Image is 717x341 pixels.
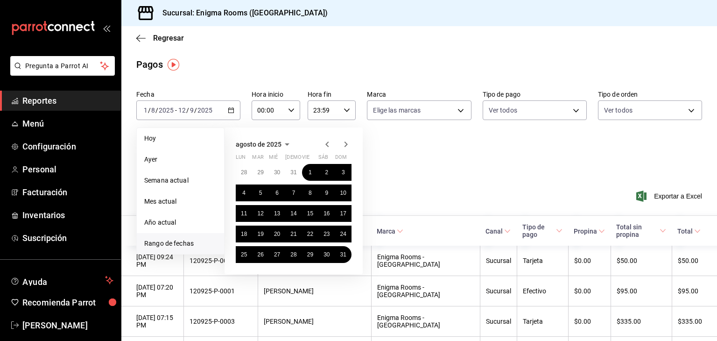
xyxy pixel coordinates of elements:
[190,107,194,114] input: --
[325,169,328,176] abbr: 2 de agosto de 2025
[309,169,312,176] abbr: 1 de agosto de 2025
[325,190,328,196] abbr: 9 de agosto de 2025
[197,107,213,114] input: ----
[485,227,511,235] span: Canal
[136,284,178,298] div: [DATE] 07:20 PM
[190,287,252,295] div: 120925-P-0001
[148,107,151,114] span: /
[285,246,302,263] button: 28 de agosto de 2025
[486,287,511,295] div: Sucursal
[236,185,252,201] button: 4 de agosto de 2025
[242,190,246,196] abbr: 4 de agosto de 2025
[335,226,351,242] button: 24 de agosto de 2025
[340,231,346,237] abbr: 24 de agosto de 2025
[335,205,351,222] button: 17 de agosto de 2025
[678,287,702,295] div: $95.00
[523,318,562,325] div: Tarjeta
[168,59,179,71] button: Tooltip marker
[318,246,335,263] button: 30 de agosto de 2025
[340,190,346,196] abbr: 10 de agosto de 2025
[190,257,252,264] div: 120925-P-0005
[274,169,280,176] abbr: 30 de julio de 2025
[309,190,312,196] abbr: 8 de agosto de 2025
[340,251,346,258] abbr: 31 de agosto de 2025
[574,257,605,264] div: $0.00
[264,287,366,295] div: [PERSON_NAME]
[252,226,268,242] button: 19 de agosto de 2025
[144,176,217,185] span: Semana actual
[318,154,328,164] abbr: sábado
[25,61,100,71] span: Pregunta a Parrot AI
[302,185,318,201] button: 8 de agosto de 2025
[136,314,178,329] div: [DATE] 07:15 PM
[308,91,356,98] label: Hora fin
[616,223,666,238] span: Total sin propina
[144,218,217,227] span: Año actual
[285,185,302,201] button: 7 de agosto de 2025
[302,154,309,164] abbr: viernes
[486,257,511,264] div: Sucursal
[377,253,474,268] div: Enigma Rooms - [GEOGRAPHIC_DATA]
[257,210,263,217] abbr: 12 de agosto de 2025
[598,91,702,98] label: Tipo de orden
[143,107,148,114] input: --
[257,231,263,237] abbr: 19 de agosto de 2025
[7,68,115,78] a: Pregunta a Parrot AI
[367,91,471,98] label: Marca
[290,169,296,176] abbr: 31 de julio de 2025
[241,210,247,217] abbr: 11 de agosto de 2025
[377,314,474,329] div: Enigma Rooms - [GEOGRAPHIC_DATA]
[22,275,101,286] span: Ayuda
[22,140,113,153] span: Configuración
[155,107,158,114] span: /
[155,7,328,19] h3: Sucursal: Enigma Rooms ([GEOGRAPHIC_DATA])
[22,186,113,199] span: Facturación
[158,107,174,114] input: ----
[274,231,280,237] abbr: 20 de agosto de 2025
[194,107,197,114] span: /
[340,210,346,217] abbr: 17 de agosto de 2025
[486,318,511,325] div: Sucursal
[175,107,177,114] span: -
[318,185,335,201] button: 9 de agosto de 2025
[617,257,666,264] div: $50.00
[523,287,562,295] div: Efectivo
[269,154,278,164] abbr: miércoles
[259,190,262,196] abbr: 5 de agosto de 2025
[269,164,285,181] button: 30 de julio de 2025
[22,319,113,332] span: [PERSON_NAME]
[236,164,252,181] button: 28 de julio de 2025
[269,205,285,222] button: 13 de agosto de 2025
[252,154,263,164] abbr: martes
[236,246,252,263] button: 25 de agosto de 2025
[236,226,252,242] button: 18 de agosto de 2025
[323,231,330,237] abbr: 23 de agosto de 2025
[335,185,351,201] button: 10 de agosto de 2025
[377,284,474,298] div: Enigma Rooms - [GEOGRAPHIC_DATA]
[252,246,268,263] button: 26 de agosto de 2025
[236,139,293,150] button: agosto de 2025
[307,251,313,258] abbr: 29 de agosto de 2025
[377,227,403,235] span: Marca
[136,34,184,43] button: Regresar
[153,34,184,43] span: Regresar
[186,107,189,114] span: /
[252,164,268,181] button: 29 de julio de 2025
[638,191,702,202] button: Exportar a Excel
[290,231,296,237] abbr: 21 de agosto de 2025
[257,251,263,258] abbr: 26 de agosto de 2025
[269,246,285,263] button: 27 de agosto de 2025
[103,24,110,32] button: open_drawer_menu
[274,251,280,258] abbr: 27 de agosto de 2025
[290,210,296,217] abbr: 14 de agosto de 2025
[252,205,268,222] button: 12 de agosto de 2025
[22,163,113,176] span: Personal
[275,190,279,196] abbr: 6 de agosto de 2025
[302,226,318,242] button: 22 de agosto de 2025
[617,287,666,295] div: $95.00
[285,226,302,242] button: 21 de agosto de 2025
[252,185,268,201] button: 5 de agosto de 2025
[22,209,113,221] span: Inventarios
[290,251,296,258] abbr: 28 de agosto de 2025
[318,205,335,222] button: 16 de agosto de 2025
